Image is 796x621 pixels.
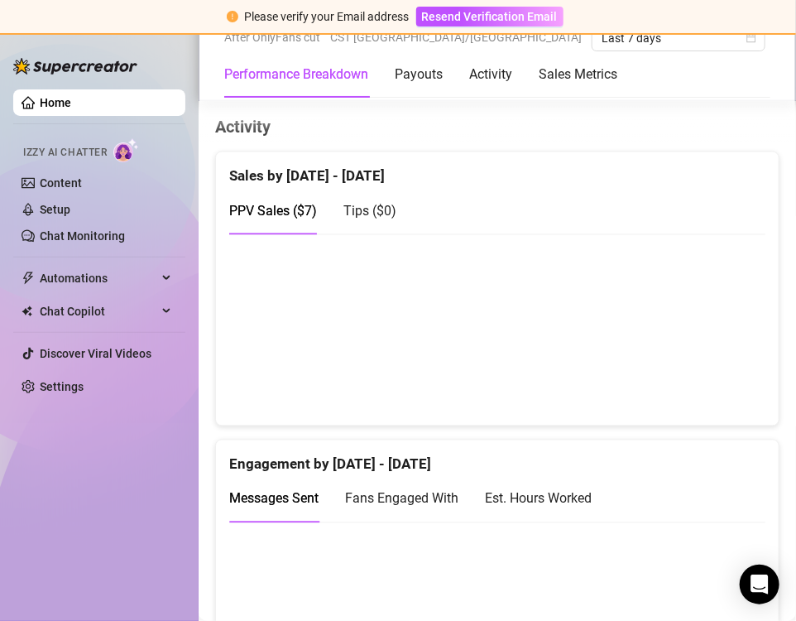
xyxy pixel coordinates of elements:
span: calendar [746,33,756,43]
span: Automations [40,265,157,291]
span: PPV Sales ( $7 ) [229,204,317,219]
span: Fans Engaged With [345,491,458,507]
span: Tips ( $0 ) [343,204,396,219]
div: Payouts [395,65,443,84]
div: Please verify your Email address [245,7,410,26]
span: Last 7 days [602,26,755,51]
span: Messages Sent [229,491,319,507]
div: Activity [469,65,512,84]
div: Engagement by [DATE] - [DATE] [229,440,765,476]
div: Open Intercom Messenger [740,565,779,604]
span: After OnlyFans cut [224,25,320,50]
a: Chat Monitoring [40,229,125,243]
span: thunderbolt [22,272,35,285]
span: exclamation-circle [227,11,238,22]
span: Resend Verification Email [422,10,558,23]
span: Izzy AI Chatter [23,145,107,161]
a: Discover Viral Videos [40,347,151,360]
img: Chat Copilot [22,306,32,317]
img: logo-BBDzfeDw.svg [13,58,137,75]
span: CST [GEOGRAPHIC_DATA]/[GEOGRAPHIC_DATA] [330,25,582,50]
a: Content [40,176,82,190]
h4: Activity [215,115,779,138]
div: Sales Metrics [539,65,617,84]
img: AI Chatter [113,138,139,162]
button: Resend Verification Email [416,7,563,26]
a: Setup [40,203,70,216]
a: Settings [40,380,84,393]
a: Home [40,96,71,109]
div: Est. Hours Worked [485,489,592,509]
span: Chat Copilot [40,298,157,325]
div: Performance Breakdown [224,65,368,84]
div: Sales by [DATE] - [DATE] [229,152,765,188]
